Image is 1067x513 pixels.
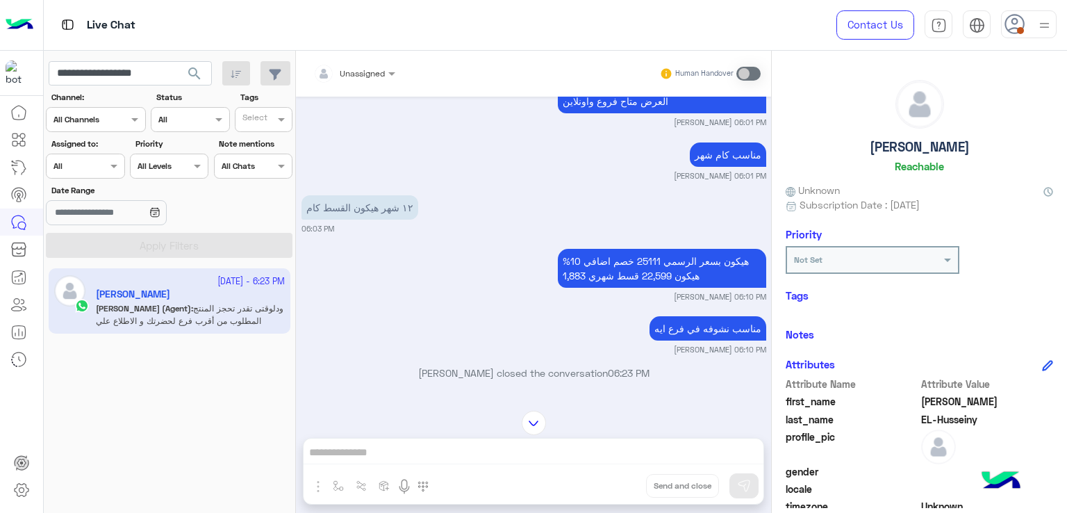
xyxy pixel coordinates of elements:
small: [PERSON_NAME] 06:10 PM [674,344,766,355]
span: Ahmed [921,394,1054,409]
span: profile_pic [786,430,918,462]
span: Attribute Value [921,377,1054,391]
img: 1403182699927242 [6,60,31,85]
img: tab [969,17,985,33]
img: tab [59,16,76,33]
label: Priority [135,138,207,150]
img: scroll [522,411,546,435]
p: 2/10/2025, 6:10 PM [558,249,766,288]
label: Status [156,91,228,104]
p: Live Chat [87,16,135,35]
h6: Tags [786,289,1053,302]
span: Attribute Name [786,377,918,391]
small: Human Handover [675,68,734,79]
label: Note mentions [219,138,290,150]
small: [PERSON_NAME] 06:01 PM [674,117,766,128]
small: [PERSON_NAME] 06:01 PM [674,170,766,181]
p: 2/10/2025, 6:01 PM [690,142,766,167]
h5: [PERSON_NAME] [870,139,970,155]
span: EL-Husseiny [921,412,1054,427]
span: locale [786,482,918,496]
img: defaultAdmin.png [896,81,943,128]
span: gender [786,464,918,479]
p: 2/10/2025, 6:03 PM [301,195,418,220]
span: last_name [786,412,918,427]
span: 06:23 PM [608,367,650,379]
span: Unassigned [340,68,385,79]
span: null [921,464,1054,479]
label: Tags [240,91,291,104]
label: Assigned to: [51,138,123,150]
span: Subscription Date : [DATE] [800,197,920,212]
img: defaultAdmin.png [921,430,956,464]
button: Apply Filters [46,233,292,258]
label: Channel: [51,91,144,104]
span: Unknown [786,183,840,197]
h6: Reachable [895,160,944,172]
label: Date Range [51,184,207,197]
h6: Notes [786,328,814,341]
img: hulul-logo.png [977,457,1025,506]
h6: Attributes [786,358,835,370]
img: profile [1036,17,1053,34]
img: Logo [6,10,33,40]
img: tab [931,17,947,33]
span: first_name [786,394,918,409]
a: Contact Us [836,10,914,40]
span: null [921,482,1054,496]
h6: Priority [786,228,822,241]
b: Not Set [794,254,822,265]
button: Send and close [646,474,719,498]
button: search [178,61,212,91]
a: tab [925,10,952,40]
div: Select [240,111,267,127]
small: 06:03 PM [301,223,334,234]
small: [PERSON_NAME] 06:10 PM [674,291,766,302]
p: [PERSON_NAME] closed the conversation [301,366,766,380]
span: search [186,65,203,82]
p: 2/10/2025, 6:10 PM [650,316,766,341]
